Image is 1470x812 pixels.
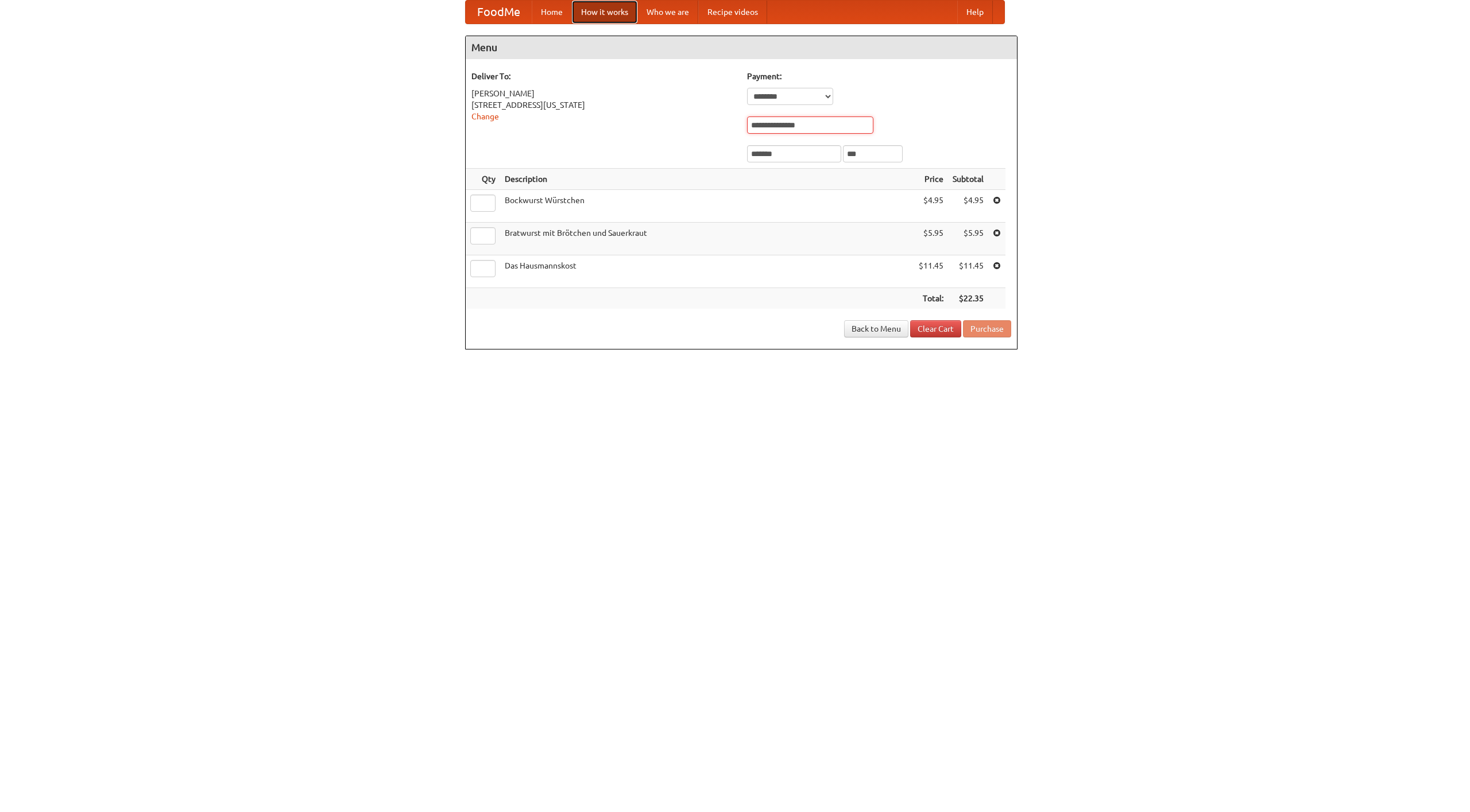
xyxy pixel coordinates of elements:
[914,169,948,190] th: Price
[914,223,948,255] td: $5.95
[914,288,948,309] th: Total:
[910,320,961,337] a: Clear Cart
[963,320,1011,337] button: Purchase
[844,320,908,337] a: Back to Menu
[637,1,698,24] a: Who we are
[948,169,988,190] th: Subtotal
[466,169,500,190] th: Qty
[466,1,532,24] a: FoodMe
[471,99,736,111] div: [STREET_ADDRESS][US_STATE]
[500,255,914,288] td: Das Hausmannskost
[914,190,948,223] td: $4.95
[948,288,988,309] th: $22.35
[698,1,767,24] a: Recipe videos
[500,190,914,223] td: Bockwurst Würstchen
[948,255,988,288] td: $11.45
[572,1,637,24] a: How it works
[914,255,948,288] td: $11.45
[471,88,736,99] div: [PERSON_NAME]
[948,223,988,255] td: $5.95
[500,223,914,255] td: Bratwurst mit Brötchen und Sauerkraut
[500,169,914,190] th: Description
[957,1,993,24] a: Help
[466,36,1017,59] h4: Menu
[532,1,572,24] a: Home
[471,71,736,82] h5: Deliver To:
[747,71,1011,82] h5: Payment:
[948,190,988,223] td: $4.95
[471,112,499,121] a: Change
